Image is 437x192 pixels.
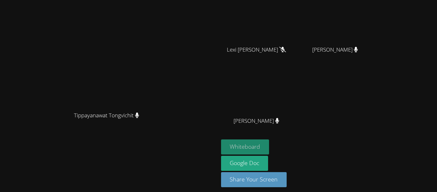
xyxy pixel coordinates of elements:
span: [PERSON_NAME] [234,116,279,126]
button: Whiteboard [221,139,269,154]
span: Lexi [PERSON_NAME] [227,45,286,54]
button: Share Your Screen [221,172,287,187]
span: [PERSON_NAME] [312,45,358,54]
span: Tippayanawat Tongvichit [74,111,139,120]
a: Google Doc [221,156,268,171]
